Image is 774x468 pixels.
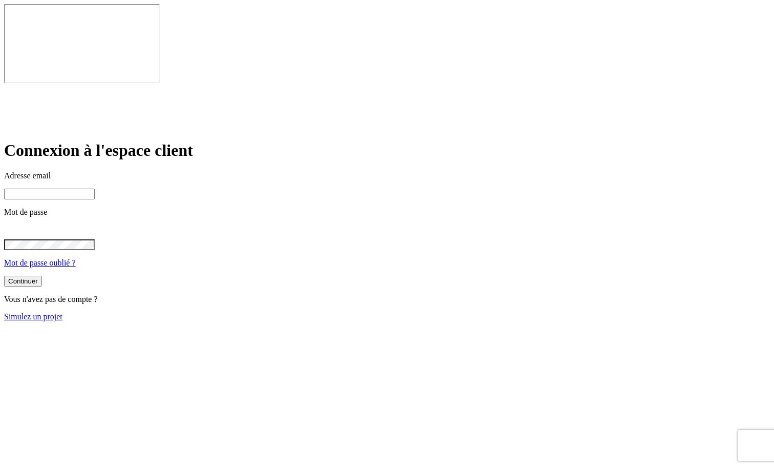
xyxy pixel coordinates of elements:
button: Continuer [4,276,42,287]
p: Mot de passe [4,208,770,217]
p: Vous n'avez pas de compte ? [4,295,770,304]
a: Simulez un projet [4,312,62,321]
a: Mot de passe oublié ? [4,258,76,267]
h1: Connexion à l'espace client [4,141,770,160]
p: Adresse email [4,171,770,180]
div: Continuer [8,277,38,285]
